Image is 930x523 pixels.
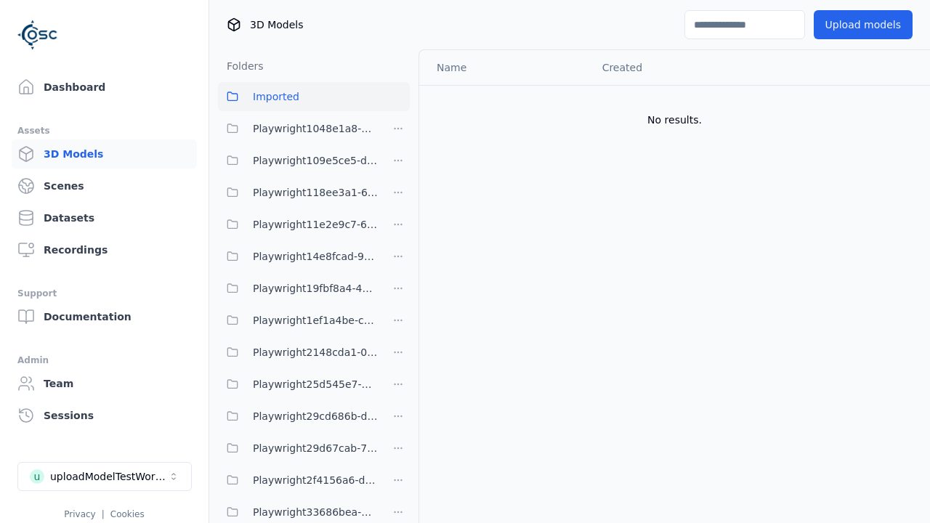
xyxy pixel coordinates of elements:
[253,120,378,137] span: Playwright1048e1a8-7157-4402-9d51-a0d67d82f98b
[253,471,378,489] span: Playwright2f4156a6-d13a-4a07-9939-3b63c43a9416
[17,15,58,55] img: Logo
[12,369,197,398] a: Team
[12,235,197,264] a: Recordings
[218,59,264,73] h3: Folders
[218,114,378,143] button: Playwright1048e1a8-7157-4402-9d51-a0d67d82f98b
[218,146,378,175] button: Playwright109e5ce5-d2cb-4ab8-a55a-98f36a07a7af
[218,306,378,335] button: Playwright1ef1a4be-ca25-4334-b22c-6d46e5dc87b0
[218,370,378,399] button: Playwright25d545e7-ff08-4d3b-b8cd-ba97913ee80b
[253,376,378,393] span: Playwright25d545e7-ff08-4d3b-b8cd-ba97913ee80b
[218,338,378,367] button: Playwright2148cda1-0135-4eee-9a3e-ba7e638b60a6
[253,216,378,233] span: Playwright11e2e9c7-6c23-4ce7-ac48-ea95a4ff6a43
[50,469,168,484] div: uploadModelTestWorkspace
[253,88,299,105] span: Imported
[17,122,191,139] div: Assets
[218,466,378,495] button: Playwright2f4156a6-d13a-4a07-9939-3b63c43a9416
[419,85,930,155] td: No results.
[250,17,303,32] span: 3D Models
[110,509,145,519] a: Cookies
[253,152,378,169] span: Playwright109e5ce5-d2cb-4ab8-a55a-98f36a07a7af
[814,10,913,39] button: Upload models
[253,344,378,361] span: Playwright2148cda1-0135-4eee-9a3e-ba7e638b60a6
[218,434,378,463] button: Playwright29d67cab-7655-4a15-9701-4b560da7f167
[17,352,191,369] div: Admin
[64,509,95,519] a: Privacy
[12,401,197,430] a: Sessions
[17,285,191,302] div: Support
[253,503,378,521] span: Playwright33686bea-41a4-43c8-b27a-b40c54b773e3
[102,509,105,519] span: |
[17,462,192,491] button: Select a workspace
[253,280,378,297] span: Playwright19fbf8a4-490f-4493-a67b-72679a62db0e
[12,171,197,200] a: Scenes
[12,139,197,169] a: 3D Models
[253,248,378,265] span: Playwright14e8fcad-9ce8-4c9f-9ba9-3f066997ed84
[218,82,410,111] button: Imported
[253,439,378,457] span: Playwright29d67cab-7655-4a15-9701-4b560da7f167
[419,50,591,85] th: Name
[591,50,766,85] th: Created
[12,302,197,331] a: Documentation
[218,178,378,207] button: Playwright118ee3a1-6e25-456a-9a29-0f34eaed349c
[253,184,378,201] span: Playwright118ee3a1-6e25-456a-9a29-0f34eaed349c
[12,203,197,232] a: Datasets
[12,73,197,102] a: Dashboard
[218,402,378,431] button: Playwright29cd686b-d0c9-4777-aa54-1065c8c7cee8
[253,312,378,329] span: Playwright1ef1a4be-ca25-4334-b22c-6d46e5dc87b0
[253,408,378,425] span: Playwright29cd686b-d0c9-4777-aa54-1065c8c7cee8
[218,274,378,303] button: Playwright19fbf8a4-490f-4493-a67b-72679a62db0e
[218,242,378,271] button: Playwright14e8fcad-9ce8-4c9f-9ba9-3f066997ed84
[30,469,44,484] div: u
[218,210,378,239] button: Playwright11e2e9c7-6c23-4ce7-ac48-ea95a4ff6a43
